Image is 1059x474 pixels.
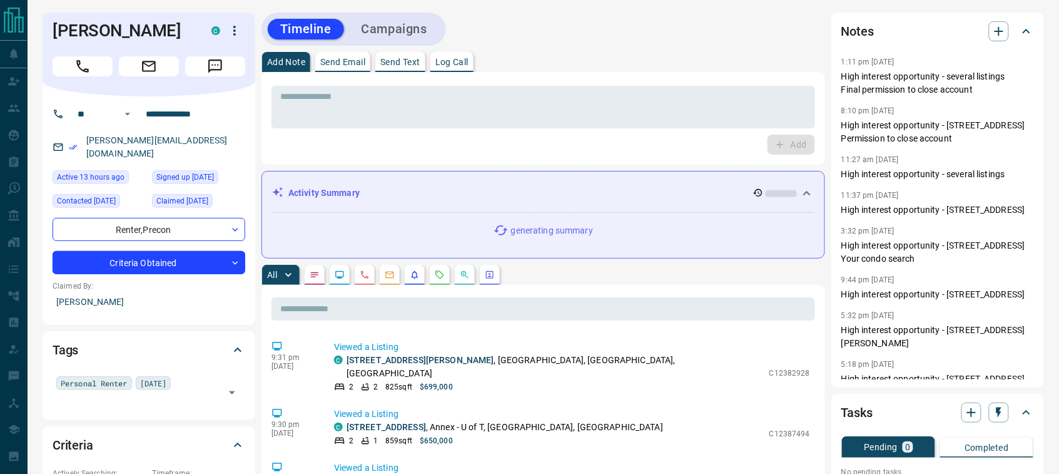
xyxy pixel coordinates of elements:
[53,218,245,241] div: Renter , Precon
[385,270,395,280] svg: Emails
[271,420,315,429] p: 9:30 pm
[841,227,894,235] p: 3:32 pm [DATE]
[841,155,899,164] p: 11:27 am [DATE]
[61,377,128,389] span: Personal Renter
[385,381,412,393] p: 825 sqft
[152,194,245,212] div: Wed Feb 08 2023
[420,381,453,393] p: $699,000
[156,171,214,183] span: Signed up [DATE]
[347,422,426,432] a: [STREET_ADDRESS]
[223,384,241,401] button: Open
[57,171,124,183] span: Active 13 hours ago
[334,341,810,354] p: Viewed a Listing
[53,335,245,365] div: Tags
[53,21,193,41] h1: [PERSON_NAME]
[310,270,320,280] svg: Notes
[86,135,228,158] a: [PERSON_NAME][EMAIL_ADDRESS][DOMAIN_NAME]
[152,170,245,188] div: Wed Dec 30 2020
[385,435,412,446] p: 859 sqft
[841,239,1034,265] p: High interest opportunity - [STREET_ADDRESS] Your condo search
[841,16,1034,46] div: Notes
[965,443,1009,452] p: Completed
[57,195,116,207] span: Contacted [DATE]
[140,377,167,389] span: [DATE]
[841,58,894,66] p: 1:11 pm [DATE]
[53,292,245,312] p: [PERSON_NAME]
[211,26,220,35] div: condos.ca
[841,373,1034,386] p: High interest opportunity - [STREET_ADDRESS]
[156,195,208,207] span: Claimed [DATE]
[53,251,245,274] div: Criteria Obtained
[320,58,365,66] p: Send Email
[864,443,898,451] p: Pending
[841,119,1034,145] p: High interest opportunity - [STREET_ADDRESS] Permission to close account
[769,428,810,440] p: C12387494
[435,58,469,66] p: Log Call
[272,182,814,205] div: Activity Summary
[349,19,440,39] button: Campaigns
[360,270,370,280] svg: Calls
[53,170,146,188] div: Thu Sep 11 2025
[841,311,894,320] p: 5:32 pm [DATE]
[485,270,495,280] svg: Agent Actions
[53,56,113,76] span: Call
[53,340,78,360] h2: Tags
[267,270,277,279] p: All
[120,106,135,121] button: Open
[420,435,453,446] p: $650,000
[53,435,93,455] h2: Criteria
[185,56,245,76] span: Message
[410,270,420,280] svg: Listing Alerts
[841,403,873,423] h2: Tasks
[349,381,353,393] p: 2
[841,70,1034,96] p: High interest opportunity - several listings Final permission to close account
[841,21,874,41] h2: Notes
[271,429,315,438] p: [DATE]
[511,224,593,237] p: generating summary
[841,106,894,115] p: 8:10 pm [DATE]
[373,381,378,393] p: 2
[380,58,420,66] p: Send Text
[334,356,343,364] div: condos.ca
[347,355,494,365] a: [STREET_ADDRESS][PERSON_NAME]
[373,435,378,446] p: 1
[271,362,315,371] p: [DATE]
[460,270,470,280] svg: Opportunities
[905,443,910,451] p: 0
[347,354,763,380] p: , [GEOGRAPHIC_DATA], [GEOGRAPHIC_DATA], [GEOGRAPHIC_DATA]
[841,191,899,200] p: 11:37 pm [DATE]
[53,194,146,212] div: Tue Aug 19 2025
[334,423,343,431] div: condos.ca
[841,168,1034,181] p: High interest opportunity - several listings
[841,398,1034,428] div: Tasks
[271,353,315,362] p: 9:31 pm
[288,187,360,200] p: Activity Summary
[53,430,245,460] div: Criteria
[841,360,894,369] p: 5:18 pm [DATE]
[268,19,344,39] button: Timeline
[69,143,78,152] svg: Email Verified
[841,204,1034,217] p: High interest opportunity - [STREET_ADDRESS]
[334,408,810,421] p: Viewed a Listing
[435,270,445,280] svg: Requests
[841,276,894,284] p: 9:44 pm [DATE]
[769,368,810,379] p: C12382928
[841,324,1034,350] p: High interest opportunity - [STREET_ADDRESS][PERSON_NAME]
[335,270,345,280] svg: Lead Browsing Activity
[119,56,179,76] span: Email
[267,58,305,66] p: Add Note
[347,421,663,434] p: , Annex - U of T, [GEOGRAPHIC_DATA], [GEOGRAPHIC_DATA]
[841,288,1034,301] p: High interest opportunity - [STREET_ADDRESS]
[349,435,353,446] p: 2
[53,281,245,292] p: Claimed By:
